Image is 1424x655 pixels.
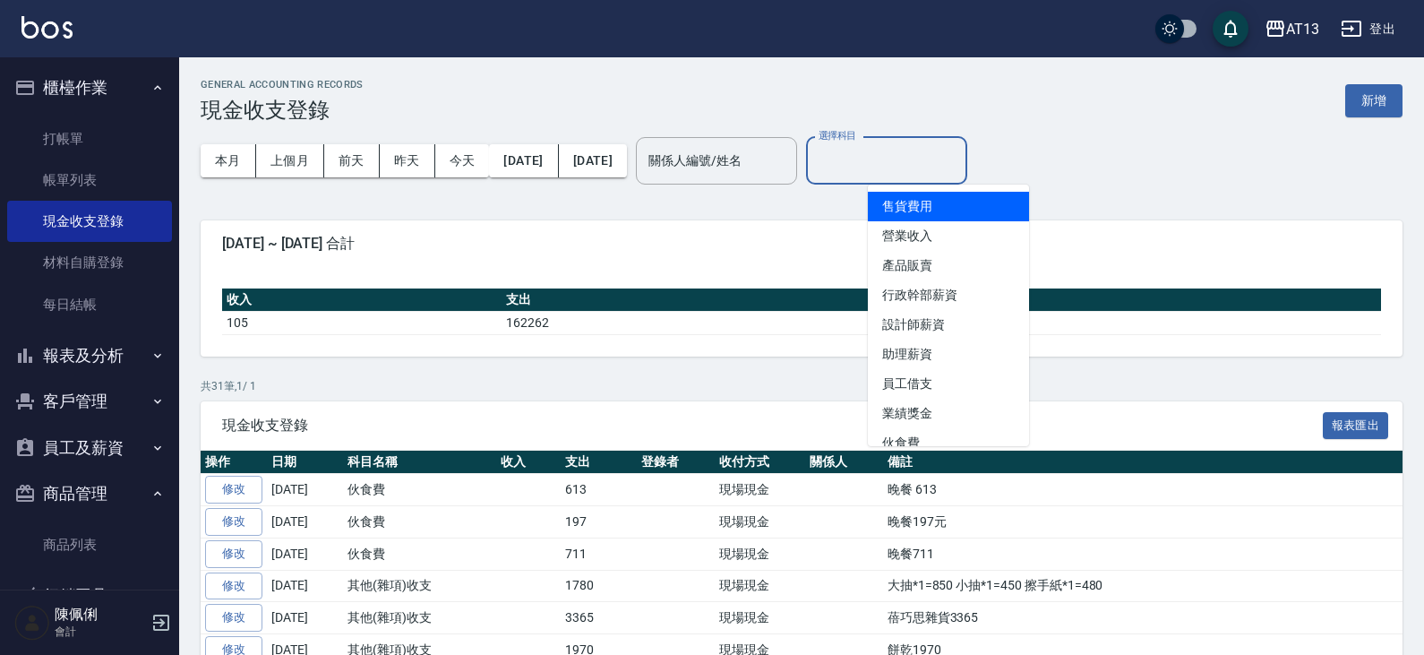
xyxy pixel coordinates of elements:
td: 現場現金 [715,538,805,570]
td: 晚餐197元 [883,506,1403,539]
td: 現場現金 [715,602,805,634]
button: 本月 [201,144,256,177]
a: 修改 [205,540,262,568]
th: 備註 [883,451,1403,474]
td: 現場現金 [715,570,805,602]
span: [DATE] ~ [DATE] 合計 [222,235,1381,253]
img: Logo [21,16,73,39]
li: 助理薪資 [868,340,1029,369]
li: 伙食費 [868,428,1029,458]
h3: 現金收支登錄 [201,98,364,123]
p: 共 31 筆, 1 / 1 [201,378,1403,394]
button: 員工及薪資 [7,425,172,471]
button: 報表匯出 [1323,412,1389,440]
td: 現場現金 [715,506,805,539]
a: 現金收支登錄 [7,201,172,242]
a: 打帳單 [7,118,172,159]
td: 其他(雜項)收支 [343,602,496,634]
td: 其他(雜項)收支 [343,570,496,602]
td: [DATE] [267,538,343,570]
button: 客戶管理 [7,378,172,425]
li: 售貨費用 [868,192,1029,221]
th: 合計 [927,289,1381,312]
td: 蓓巧思雜貨3365 [883,602,1403,634]
td: 晚餐 613 [883,474,1403,506]
td: 105 [222,311,502,334]
img: Person [14,605,50,641]
h2: GENERAL ACCOUNTING RECORDS [201,79,364,90]
button: save [1213,11,1248,47]
td: 現場現金 [715,474,805,506]
th: 收入 [496,451,562,474]
a: 商品列表 [7,524,172,565]
td: 伙食費 [343,538,496,570]
td: 伙食費 [343,474,496,506]
td: 伙食費 [343,506,496,539]
button: 商品管理 [7,470,172,517]
span: 現金收支登錄 [222,417,1323,435]
div: AT13 [1286,18,1319,40]
a: 修改 [205,573,262,600]
th: 科目名稱 [343,451,496,474]
button: [DATE] [559,144,627,177]
th: 收付方式 [715,451,805,474]
td: -162157 [927,311,1381,334]
td: 3365 [561,602,637,634]
a: 帳單列表 [7,159,172,201]
a: 修改 [205,476,262,504]
a: 材料自購登錄 [7,242,172,283]
button: 前天 [324,144,380,177]
td: 162262 [502,311,927,334]
button: 今天 [435,144,490,177]
button: 昨天 [380,144,435,177]
th: 關係人 [805,451,883,474]
td: 1780 [561,570,637,602]
li: 業績獎金 [868,399,1029,428]
button: 行銷工具 [7,573,172,619]
td: [DATE] [267,602,343,634]
button: 櫃檯作業 [7,65,172,111]
th: 支出 [561,451,637,474]
td: [DATE] [267,570,343,602]
li: 產品販賣 [868,251,1029,280]
th: 日期 [267,451,343,474]
li: 設計師薪資 [868,310,1029,340]
a: 每日結帳 [7,284,172,325]
button: [DATE] [489,144,558,177]
td: [DATE] [267,506,343,539]
a: 修改 [205,508,262,536]
th: 支出 [502,289,927,312]
th: 操作 [201,451,267,474]
button: 登出 [1334,13,1403,46]
td: 711 [561,538,637,570]
td: 晚餐711 [883,538,1403,570]
li: 員工借支 [868,369,1029,399]
p: 會計 [55,624,146,640]
li: 行政幹部薪資 [868,280,1029,310]
th: 登錄者 [637,451,715,474]
td: [DATE] [267,474,343,506]
th: 收入 [222,289,502,312]
button: 新增 [1345,84,1403,117]
a: 修改 [205,604,262,632]
a: 報表匯出 [1323,416,1389,433]
label: 選擇科目 [819,129,856,142]
td: 大抽*1=850 小抽*1=450 擦手紙*1=480 [883,570,1403,602]
button: 報表及分析 [7,332,172,379]
li: 營業收入 [868,221,1029,251]
button: 上個月 [256,144,324,177]
a: 新增 [1345,91,1403,108]
td: 613 [561,474,637,506]
button: AT13 [1257,11,1326,47]
h5: 陳佩俐 [55,606,146,624]
td: 197 [561,506,637,539]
